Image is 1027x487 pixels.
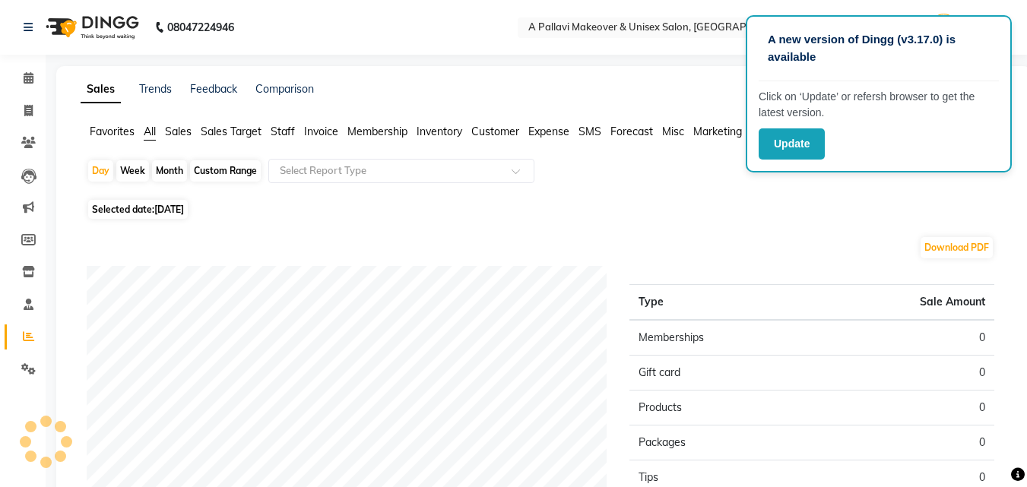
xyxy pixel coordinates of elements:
th: Type [629,285,812,321]
span: Sales Target [201,125,262,138]
a: Comparison [255,82,314,96]
img: Admin [930,14,957,40]
td: 0 [812,391,994,425]
img: logo [39,6,143,49]
span: Expense [528,125,569,138]
td: Gift card [629,356,812,391]
span: Selected date: [88,200,188,219]
span: Customer [471,125,519,138]
span: Marketing [693,125,742,138]
span: Sales [165,125,192,138]
td: 0 [812,320,994,356]
p: Click on ‘Update’ or refersh browser to get the latest version. [759,89,999,121]
span: Membership [347,125,407,138]
span: Invoice [304,125,338,138]
th: Sale Amount [812,285,994,321]
a: Feedback [190,82,237,96]
td: Packages [629,425,812,460]
td: 0 [812,356,994,391]
div: Month [152,160,187,182]
span: Inventory [417,125,462,138]
span: SMS [578,125,601,138]
div: Custom Range [190,160,261,182]
td: Memberships [629,320,812,356]
button: Download PDF [921,237,993,258]
button: Update [759,128,825,160]
b: 08047224946 [167,6,234,49]
span: Forecast [610,125,653,138]
div: Week [116,160,149,182]
span: Misc [662,125,684,138]
td: 0 [812,425,994,460]
span: All [144,125,156,138]
a: Trends [139,82,172,96]
a: Sales [81,76,121,103]
p: A new version of Dingg (v3.17.0) is available [768,31,990,65]
td: Products [629,391,812,425]
span: [DATE] [154,204,184,215]
span: Staff [271,125,295,138]
span: Favorites [90,125,135,138]
div: Day [88,160,113,182]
